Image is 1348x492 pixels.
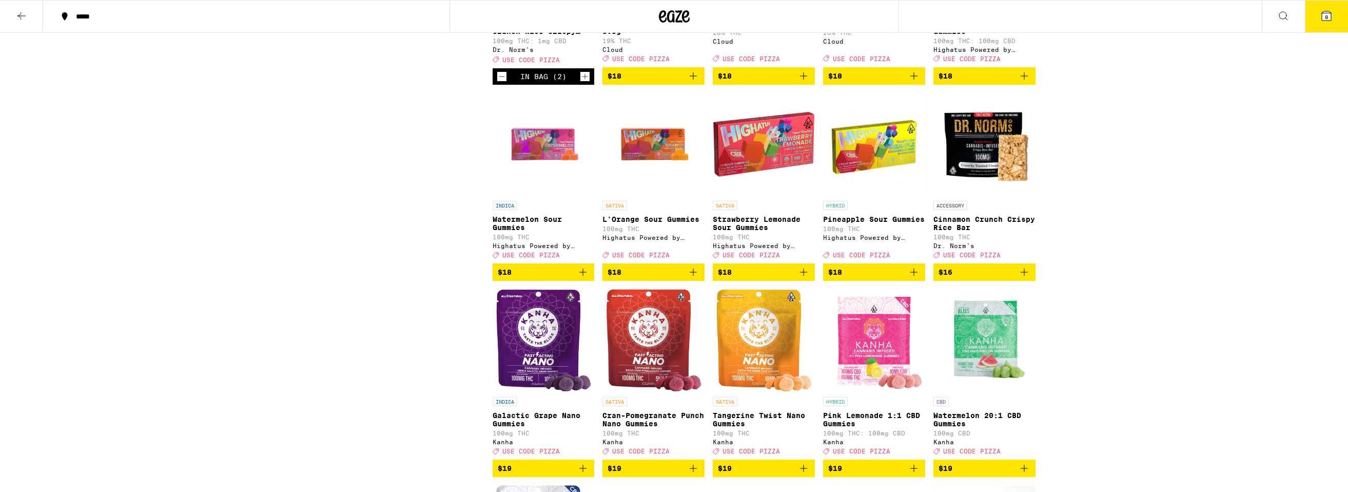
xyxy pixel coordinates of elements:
[602,234,705,241] div: Highatus Powered by Cannabiotix
[713,242,815,249] div: Highatus Powered by Cannabiotix
[713,397,737,406] p: SATIVA
[943,448,1001,455] span: USE CODE PIZZA
[498,464,512,472] span: $19
[713,67,815,85] button: Add to bag
[933,46,1036,53] div: Highatus Powered by Cannabiotix
[608,268,621,276] span: $18
[823,234,925,241] div: Highatus Powered by Cannabiotix
[612,55,670,62] span: USE CODE PIZZA
[823,289,925,460] a: Open page for Pink Lemonade 1:1 CBD Gummies from Kanha
[602,37,705,44] p: 19% THC
[716,289,811,392] img: Kanha - Tangerine Twist Nano Gummies
[933,263,1036,281] button: Add to bag
[497,71,507,82] button: Decrement
[612,252,670,258] span: USE CODE PIZZA
[496,289,591,392] img: Kanha - Galactic Grape Nano Gummies
[933,242,1036,249] div: Dr. Norm's
[713,93,815,263] a: Open page for Strawberry Lemonade Sour Gummies from Highatus Powered by Cannabiotix
[933,460,1036,477] button: Add to bag
[608,72,621,80] span: $18
[493,215,595,232] p: Watermelon Sour Gummies
[823,215,925,223] p: Pineapple Sour Gummies
[493,430,595,437] p: 100mg THC
[493,201,517,210] p: INDICA
[713,263,815,281] button: Add to bag
[1305,1,1348,32] button: 8
[718,268,732,276] span: $18
[933,411,1036,428] p: Watermelon 20:1 CBD Gummies
[823,67,925,85] button: Add to bag
[933,397,949,406] p: CBD
[493,289,595,460] a: Open page for Galactic Grape Nano Gummies from Kanha
[493,46,595,53] div: Dr. Norm's
[602,67,705,85] button: Add to bag
[520,72,566,81] div: In Bag (2)
[602,430,705,437] p: 100mg THC
[713,215,815,232] p: Strawberry Lemonade Sour Gummies
[493,242,595,249] div: Highatus Powered by Cannabiotix
[823,430,925,437] p: 100mg THC: 100mg CBD
[498,268,512,276] span: $18
[933,37,1036,44] p: 100mg THC: 100mg CBD
[722,252,780,258] span: USE CODE PIZZA
[933,201,967,210] p: ACCESSORY
[493,460,595,477] button: Add to bag
[602,201,627,210] p: SATIVA
[823,411,925,428] p: Pink Lemonade 1:1 CBD Gummies
[602,215,705,223] p: L'Orange Sour Gummies
[823,201,848,210] p: HYBRID
[939,464,952,472] span: $19
[713,411,815,428] p: Tangerine Twist Nano Gummies
[933,93,1036,196] img: Dr. Norm's - Cinnamon Crunch Crispy Rice Bar
[933,439,1036,445] div: Kanha
[493,234,595,240] p: 100mg THC
[933,289,1036,460] a: Open page for Watermelon 20:1 CBD Gummies from Kanha
[713,234,815,240] p: 100mg THC
[602,93,705,196] img: Highatus Powered by Cannabiotix - L'Orange Sour Gummies
[608,464,621,472] span: $19
[823,263,925,281] button: Add to bag
[823,93,925,196] img: Highatus Powered by Cannabiotix - Pineapple Sour Gummies
[493,93,595,196] img: Highatus Powered by Cannabiotix - Watermelon Sour Gummies
[933,430,1036,437] p: 100mg CBD
[722,448,780,455] span: USE CODE PIZZA
[602,225,705,232] p: 100mg THC
[823,93,925,263] a: Open page for Pineapple Sour Gummies from Highatus Powered by Cannabiotix
[493,397,517,406] p: INDICA
[602,263,705,281] button: Add to bag
[602,439,705,445] div: Kanha
[493,263,595,281] button: Add to bag
[823,460,925,477] button: Add to bag
[713,460,815,477] button: Add to bag
[713,201,737,210] p: SATIVA
[823,225,925,232] p: 100mg THC
[828,268,842,276] span: $18
[602,460,705,477] button: Add to bag
[823,38,925,45] div: Cloud
[602,397,627,406] p: SATIVA
[943,55,1001,62] span: USE CODE PIZZA
[933,234,1036,240] p: 100mg THC
[824,289,924,392] img: Kanha - Pink Lemonade 1:1 CBD Gummies
[502,252,560,258] span: USE CODE PIZZA
[713,289,815,460] a: Open page for Tangerine Twist Nano Gummies from Kanha
[933,215,1036,232] p: Cinnamon Crunch Crispy Rice Bar
[713,430,815,437] p: 100mg THC
[493,439,595,445] div: Kanha
[713,38,815,45] div: Cloud
[502,448,560,455] span: USE CODE PIZZA
[933,93,1036,263] a: Open page for Cinnamon Crunch Crispy Rice Bar from Dr. Norm's
[823,397,848,406] p: HYBRID
[933,67,1036,85] button: Add to bag
[718,464,732,472] span: $19
[606,289,701,392] img: Kanha - Cran-Pomegranate Punch Nano Gummies
[828,72,842,80] span: $18
[580,71,590,82] button: Increment
[833,55,890,62] span: USE CODE PIZZA
[833,252,890,258] span: USE CODE PIZZA
[602,411,705,428] p: Cran-Pomegranate Punch Nano Gummies
[933,289,1036,392] img: Kanha - Watermelon 20:1 CBD Gummies
[833,448,890,455] span: USE CODE PIZZA
[493,93,595,263] a: Open page for Watermelon Sour Gummies from Highatus Powered by Cannabiotix
[828,464,842,472] span: $19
